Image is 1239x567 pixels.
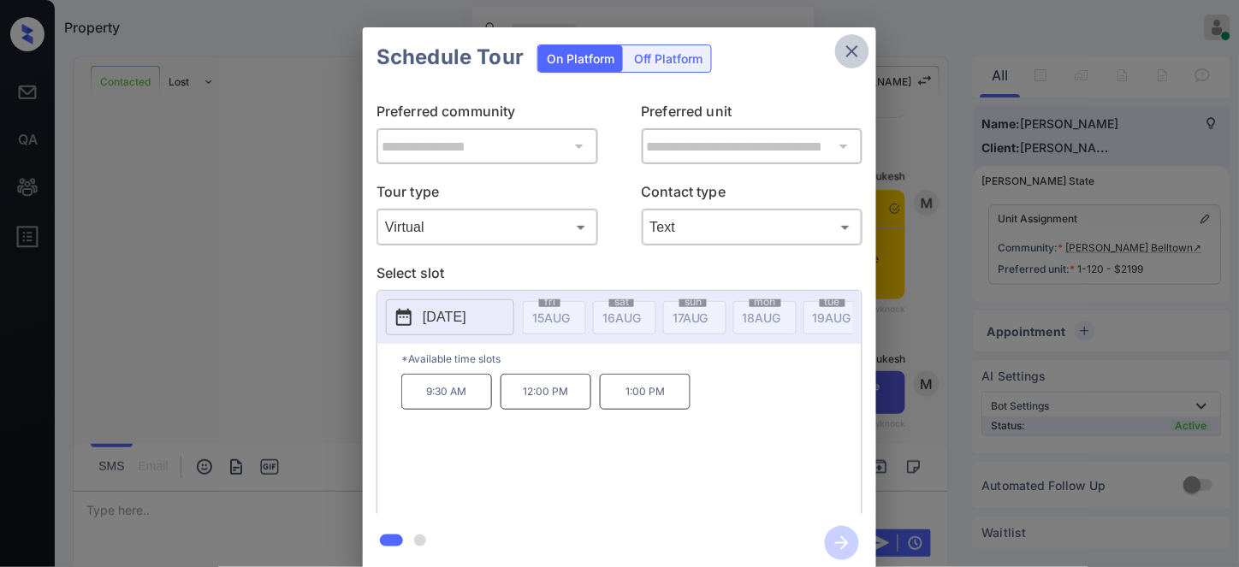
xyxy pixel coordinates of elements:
[401,374,492,410] p: 9:30 AM
[815,521,869,565] button: btn-next
[363,27,537,87] h2: Schedule Tour
[381,213,594,241] div: Virtual
[646,213,859,241] div: Text
[376,263,863,290] p: Select slot
[642,101,863,128] p: Preferred unit
[642,181,863,209] p: Contact type
[835,34,869,68] button: close
[423,307,466,328] p: [DATE]
[386,299,514,335] button: [DATE]
[600,374,691,410] p: 1:00 PM
[625,45,711,72] div: Off Platform
[501,374,591,410] p: 12:00 PM
[376,181,598,209] p: Tour type
[376,101,598,128] p: Preferred community
[538,45,623,72] div: On Platform
[401,344,862,374] p: *Available time slots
